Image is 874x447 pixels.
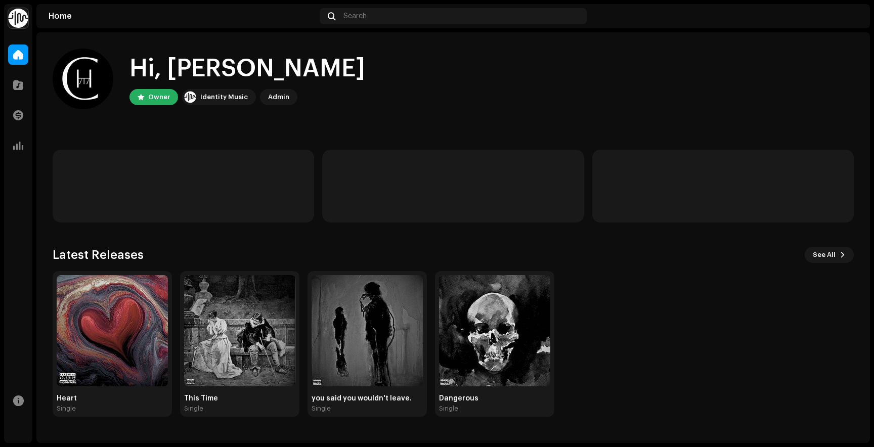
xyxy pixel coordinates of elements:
div: Hi, [PERSON_NAME] [129,53,365,85]
div: Single [57,405,76,413]
div: This Time [184,394,295,403]
div: Heart [57,394,168,403]
div: Single [439,405,458,413]
div: Owner [148,91,170,103]
img: 0f74c21f-6d1c-4dbc-9196-dbddad53419e [8,8,28,28]
img: c5804bf7-4d5c-465a-b8a5-bd305aaf2fbd [53,49,113,109]
div: Home [49,12,316,20]
button: See All [805,247,854,263]
img: 0f74c21f-6d1c-4dbc-9196-dbddad53419e [184,91,196,103]
span: Search [343,12,367,20]
div: Single [184,405,203,413]
span: See All [813,245,836,265]
img: 7307ea50-329c-42d4-ba77-e859e9a8427e [312,275,423,386]
h3: Latest Releases [53,247,144,263]
img: 4f1a51cf-6443-4af6-a7b7-051985d8b2b1 [57,275,168,386]
img: c5804bf7-4d5c-465a-b8a5-bd305aaf2fbd [842,8,858,24]
img: 957ae960-6ee1-4bf4-a02d-f879331a65d0 [184,275,295,386]
img: 3a7da69f-bfc0-4a5a-b1b8-7b95ccce8e09 [439,275,550,386]
div: Dangerous [439,394,550,403]
div: you said you wouldn't leave. [312,394,423,403]
div: Admin [268,91,289,103]
div: Identity Music [200,91,248,103]
div: Single [312,405,331,413]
